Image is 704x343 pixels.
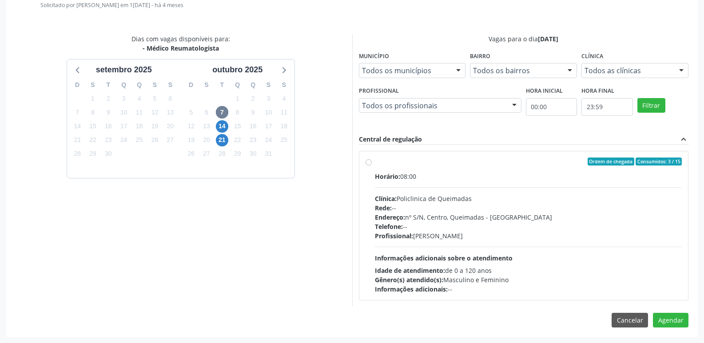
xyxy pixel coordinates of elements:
[278,92,290,105] span: sábado, 4 de outubro de 2025
[247,92,259,105] span: quinta-feira, 2 de outubro de 2025
[231,148,244,160] span: quarta-feira, 29 de outubro de 2025
[375,231,682,240] div: [PERSON_NAME]
[278,134,290,146] span: sábado, 25 de outubro de 2025
[164,106,176,118] span: sábado, 13 de setembro de 2025
[526,98,577,116] input: Selecione o horário
[262,148,274,160] span: sexta-feira, 31 de outubro de 2025
[164,92,176,105] span: sábado, 6 de setembro de 2025
[118,134,130,146] span: quarta-feira, 24 de setembro de 2025
[526,84,563,98] label: Hora inicial
[102,92,115,105] span: terça-feira, 2 de setembro de 2025
[131,34,230,53] div: Dias com vagas disponíveis para:
[87,120,99,133] span: segunda-feira, 15 de setembro de 2025
[375,254,513,262] span: Informações adicionais sobre o atendimento
[261,78,276,92] div: S
[185,134,197,146] span: domingo, 19 de outubro de 2025
[200,106,213,118] span: segunda-feira, 6 de outubro de 2025
[375,276,443,284] span: Gênero(s) atendido(s):
[70,78,85,92] div: D
[230,78,245,92] div: Q
[147,78,163,92] div: S
[637,98,665,113] button: Filtrar
[231,92,244,105] span: quarta-feira, 1 de outubro de 2025
[585,66,670,75] span: Todos as clínicas
[375,172,682,181] div: 08:00
[87,134,99,146] span: segunda-feira, 22 de setembro de 2025
[375,266,445,275] span: Idade de atendimento:
[375,203,682,213] div: --
[216,134,228,146] span: terça-feira, 21 de outubro de 2025
[245,78,261,92] div: Q
[278,106,290,118] span: sábado, 11 de outubro de 2025
[200,148,213,160] span: segunda-feira, 27 de outubro de 2025
[581,50,603,63] label: Clínica
[375,204,392,212] span: Rede:
[102,134,115,146] span: terça-feira, 23 de setembro de 2025
[653,313,688,328] button: Agendar
[473,66,559,75] span: Todos os bairros
[185,120,197,133] span: domingo, 12 de outubro de 2025
[375,284,682,294] div: --
[71,148,84,160] span: domingo, 28 de setembro de 2025
[231,134,244,146] span: quarta-feira, 22 de outubro de 2025
[185,148,197,160] span: domingo, 26 de outubro de 2025
[278,120,290,133] span: sábado, 18 de outubro de 2025
[131,43,230,53] div: - Médico Reumatologista
[375,194,682,203] div: Policlinica de Queimadas
[148,92,161,105] span: sexta-feira, 5 de setembro de 2025
[87,106,99,118] span: segunda-feira, 8 de setembro de 2025
[148,106,161,118] span: sexta-feira, 12 de setembro de 2025
[133,106,146,118] span: quinta-feira, 11 de setembro de 2025
[133,134,146,146] span: quinta-feira, 25 de setembro de 2025
[247,106,259,118] span: quinta-feira, 9 de outubro de 2025
[375,213,405,221] span: Endereço:
[102,106,115,118] span: terça-feira, 9 de setembro de 2025
[679,134,688,144] i: expand_less
[276,78,292,92] div: S
[375,232,413,240] span: Profissional:
[200,120,213,133] span: segunda-feira, 13 de outubro de 2025
[359,134,422,144] div: Central de regulação
[148,134,161,146] span: sexta-feira, 26 de setembro de 2025
[214,78,230,92] div: T
[71,120,84,133] span: domingo, 14 de setembro de 2025
[612,313,648,328] button: Cancelar
[636,158,682,166] span: Consumidos: 3 / 15
[362,66,448,75] span: Todos os municípios
[247,120,259,133] span: quinta-feira, 16 de outubro de 2025
[581,84,614,98] label: Hora final
[231,120,244,133] span: quarta-feira, 15 de outubro de 2025
[85,78,101,92] div: S
[262,134,274,146] span: sexta-feira, 24 de outubro de 2025
[359,84,399,98] label: Profissional
[131,78,147,92] div: Q
[375,222,403,231] span: Telefone:
[581,98,632,116] input: Selecione o horário
[185,106,197,118] span: domingo, 5 de outubro de 2025
[375,222,682,231] div: --
[133,92,146,105] span: quinta-feira, 4 de setembro de 2025
[71,134,84,146] span: domingo, 21 de setembro de 2025
[200,134,213,146] span: segunda-feira, 20 de outubro de 2025
[87,148,99,160] span: segunda-feira, 29 de setembro de 2025
[118,92,130,105] span: quarta-feira, 3 de setembro de 2025
[359,34,689,43] div: Vagas para o dia
[362,101,503,110] span: Todos os profissionais
[231,106,244,118] span: quarta-feira, 8 de outubro de 2025
[163,78,178,92] div: S
[102,120,115,133] span: terça-feira, 16 de setembro de 2025
[92,64,155,76] div: setembro 2025
[118,120,130,133] span: quarta-feira, 17 de setembro de 2025
[375,266,682,275] div: de 0 a 120 anos
[87,92,99,105] span: segunda-feira, 1 de setembro de 2025
[375,213,682,222] div: nº S/N, Centro, Queimadas - [GEOGRAPHIC_DATA]
[359,50,389,63] label: Município
[199,78,215,92] div: S
[118,106,130,118] span: quarta-feira, 10 de setembro de 2025
[102,148,115,160] span: terça-feira, 30 de setembro de 2025
[40,1,688,9] p: Solicitado por [PERSON_NAME] em 1[DATE] - há 4 meses
[247,134,259,146] span: quinta-feira, 23 de outubro de 2025
[247,148,259,160] span: quinta-feira, 30 de outubro de 2025
[262,92,274,105] span: sexta-feira, 3 de outubro de 2025
[375,172,400,181] span: Horário:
